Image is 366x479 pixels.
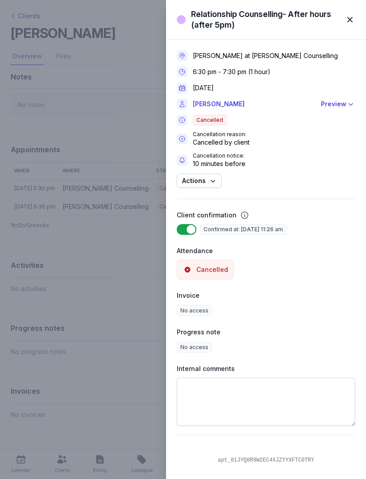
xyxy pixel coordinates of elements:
[182,175,216,186] span: Actions
[177,327,355,337] div: Progress note
[177,305,212,316] span: No access
[193,115,227,125] span: Cancelled
[193,67,270,76] div: 6:30 pm - 7:30 pm (1 hour)
[193,99,316,109] a: [PERSON_NAME]
[177,246,355,256] div: Attendance
[193,138,250,147] div: Cancelled by client
[177,290,355,301] div: Invoice
[177,342,212,353] span: No access
[177,210,237,221] div: Client confirmation
[200,224,287,235] span: Confirmed at: [DATE] 11:26 am
[193,83,214,92] div: [DATE]
[177,174,222,188] button: Actions
[177,363,355,374] div: Internal comments
[193,159,245,168] div: 10 minutes before
[214,457,318,464] div: apt_01JYQ8R9W2EC4XJZYYXFTC0TRY
[193,51,338,60] div: [PERSON_NAME] at [PERSON_NAME] Counselling
[321,99,355,109] button: Preview
[193,152,245,159] div: Cancellation notice:
[191,9,339,30] div: Relationship Counselling- After hours (after 5pm)
[321,99,346,109] div: Preview
[196,265,228,274] div: Cancelled
[193,131,250,138] div: Cancellation reason:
